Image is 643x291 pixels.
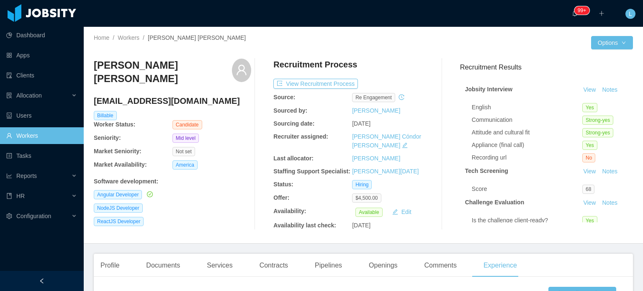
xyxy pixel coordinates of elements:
[172,147,195,156] span: Not set
[200,254,239,277] div: Services
[16,173,37,179] span: Reports
[16,213,51,219] span: Configuration
[472,103,582,112] div: English
[273,120,314,127] b: Sourcing date:
[352,222,370,229] span: [DATE]
[352,120,370,127] span: [DATE]
[118,34,139,41] a: Workers
[389,207,415,217] button: icon: editEdit
[172,120,202,129] span: Candidate
[273,194,289,201] b: Offer:
[273,168,350,175] b: Staffing Support Specialist:
[273,155,314,162] b: Last allocator:
[472,216,582,225] div: Is the challenge client-ready?
[6,173,12,179] i: icon: line-chart
[273,208,306,214] b: Availability:
[352,155,400,162] a: [PERSON_NAME]
[402,142,408,148] i: icon: edit
[352,93,395,102] span: re engagement
[472,185,582,193] div: Score
[362,254,404,277] div: Openings
[94,254,126,277] div: Profile
[147,191,153,197] i: icon: check-circle
[580,86,599,93] a: View
[6,107,77,124] a: icon: robotUsers
[580,199,599,206] a: View
[273,80,358,87] a: icon: exportView Recruitment Process
[6,147,77,164] a: icon: profileTasks
[16,193,25,199] span: HR
[352,193,381,203] span: $4,500.00
[465,167,508,174] strong: Tech Screening
[574,6,589,15] sup: 1943
[273,59,357,70] h4: Recruitment Process
[236,64,247,76] i: icon: user
[472,141,582,149] div: Appliance (final call)
[472,116,582,124] div: Communication
[599,198,621,208] button: Notes
[94,217,144,226] span: ReactJS Developer
[460,62,633,72] h3: Recruitment Results
[472,153,582,162] div: Recording url
[352,133,421,149] a: [PERSON_NAME] Cóndor [PERSON_NAME]
[472,128,582,137] div: Attitude and cultural fit
[465,86,513,93] strong: Jobsity Interview
[599,167,621,177] button: Notes
[572,10,578,16] i: icon: bell
[477,254,524,277] div: Experience
[6,67,77,84] a: icon: auditClients
[6,27,77,44] a: icon: pie-chartDashboard
[6,93,12,98] i: icon: solution
[253,254,295,277] div: Contracts
[580,168,599,175] a: View
[94,59,232,86] h3: [PERSON_NAME] [PERSON_NAME]
[465,199,525,206] strong: Challenge Evaluation
[352,180,372,189] span: Hiring
[352,107,400,114] a: [PERSON_NAME]
[582,185,594,194] span: 68
[113,34,114,41] span: /
[94,190,142,199] span: Angular Developer
[273,133,328,140] b: Recruiter assigned:
[94,178,158,185] b: Software development :
[599,10,604,16] i: icon: plus
[6,47,77,64] a: icon: appstoreApps
[143,34,144,41] span: /
[352,168,419,175] a: [PERSON_NAME][DATE]
[582,141,597,150] span: Yes
[148,34,246,41] span: [PERSON_NAME] [PERSON_NAME]
[582,128,613,137] span: Strong-yes
[591,36,633,49] button: Optionsicon: down
[582,116,613,125] span: Strong-yes
[145,191,153,198] a: icon: check-circle
[139,254,187,277] div: Documents
[582,216,597,225] span: Yes
[418,254,463,277] div: Comments
[273,94,295,100] b: Source:
[582,103,597,112] span: Yes
[94,148,141,155] b: Market Seniority:
[273,79,358,89] button: icon: exportView Recruitment Process
[599,85,621,95] button: Notes
[273,181,293,188] b: Status:
[16,92,42,99] span: Allocation
[94,95,251,107] h4: [EMAIL_ADDRESS][DOMAIN_NAME]
[582,153,595,162] span: No
[399,94,404,100] i: icon: history
[94,203,143,213] span: NodeJS Developer
[94,111,117,120] span: Billable
[172,160,198,170] span: America
[273,222,336,229] b: Availability last check:
[6,127,77,144] a: icon: userWorkers
[6,193,12,199] i: icon: book
[94,121,135,128] b: Worker Status:
[6,213,12,219] i: icon: setting
[273,107,307,114] b: Sourced by:
[94,161,147,168] b: Market Availability:
[629,9,632,19] span: L
[172,134,199,143] span: Mid level
[308,254,349,277] div: Pipelines
[94,134,121,141] b: Seniority:
[94,34,109,41] a: Home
